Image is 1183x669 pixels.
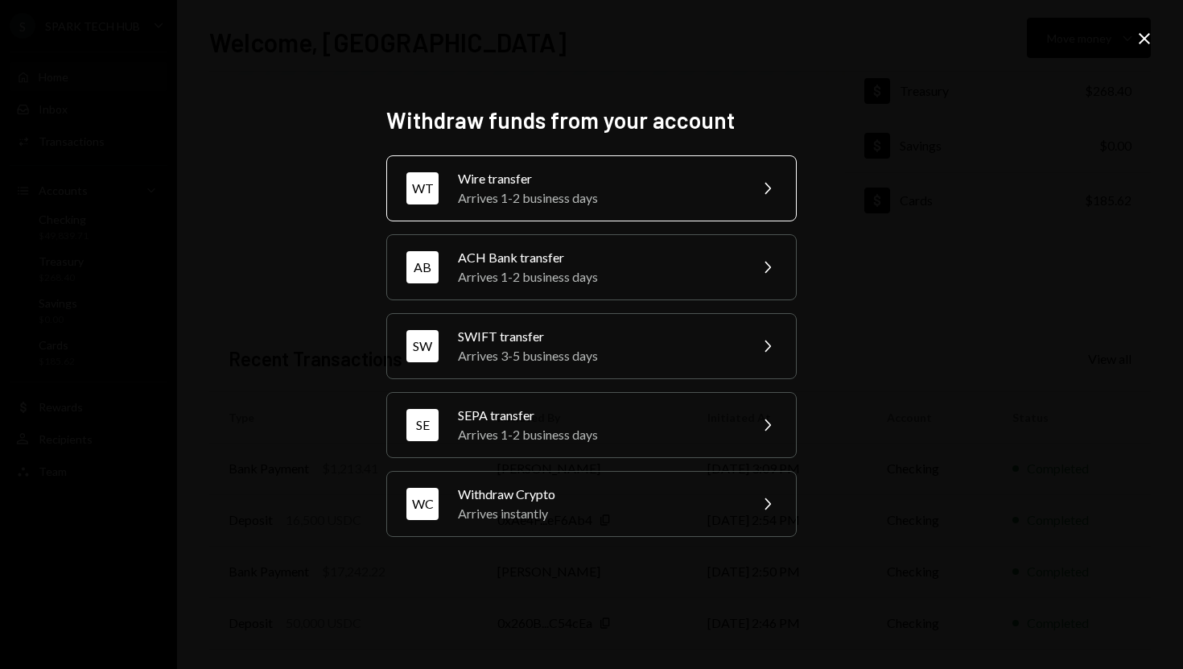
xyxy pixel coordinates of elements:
div: WT [406,172,439,204]
div: SE [406,409,439,441]
div: WC [406,488,439,520]
h2: Withdraw funds from your account [386,105,797,136]
div: SW [406,330,439,362]
div: Withdraw Crypto [458,485,738,504]
div: SEPA transfer [458,406,738,425]
div: AB [406,251,439,283]
div: Arrives 1-2 business days [458,425,738,444]
div: Arrives 1-2 business days [458,188,738,208]
div: Arrives instantly [458,504,738,523]
div: Arrives 1-2 business days [458,267,738,287]
div: SWIFT transfer [458,327,738,346]
div: Wire transfer [458,169,738,188]
div: Arrives 3-5 business days [458,346,738,365]
button: SESEPA transferArrives 1-2 business days [386,392,797,458]
button: ABACH Bank transferArrives 1-2 business days [386,234,797,300]
button: WCWithdraw CryptoArrives instantly [386,471,797,537]
div: ACH Bank transfer [458,248,738,267]
button: WTWire transferArrives 1-2 business days [386,155,797,221]
button: SWSWIFT transferArrives 3-5 business days [386,313,797,379]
